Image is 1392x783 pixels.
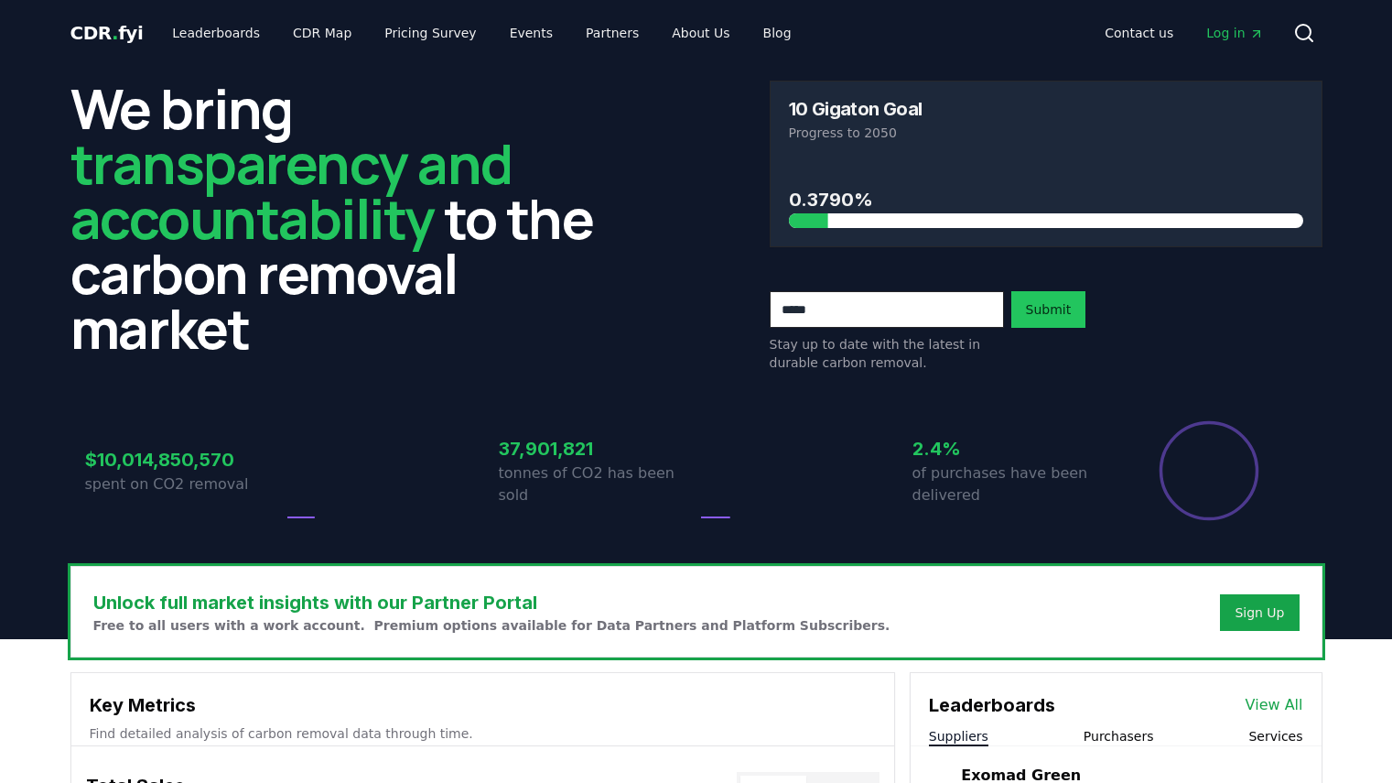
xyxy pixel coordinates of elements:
[1158,419,1260,522] div: Percentage of sales delivered
[90,691,876,719] h3: Key Metrics
[770,335,1004,372] p: Stay up to date with the latest in durable carbon removal.
[90,724,876,743] p: Find detailed analysis of carbon removal data through time.
[1090,16,1278,49] nav: Main
[749,16,806,49] a: Blog
[657,16,744,49] a: About Us
[1248,727,1302,745] button: Services
[157,16,275,49] a: Leaderboards
[370,16,491,49] a: Pricing Survey
[1192,16,1278,49] a: Log in
[93,589,890,616] h3: Unlock full market insights with our Partner Portal
[571,16,653,49] a: Partners
[1090,16,1188,49] a: Contact us
[85,446,283,473] h3: $10,014,850,570
[499,435,696,462] h3: 37,901,821
[789,124,1303,142] p: Progress to 2050
[789,100,923,118] h3: 10 Gigaton Goal
[1246,694,1303,716] a: View All
[157,16,805,49] nav: Main
[1206,24,1263,42] span: Log in
[1220,594,1299,631] button: Sign Up
[912,435,1110,462] h3: 2.4%
[70,81,623,355] h2: We bring to the carbon removal market
[499,462,696,506] p: tonnes of CO2 has been sold
[495,16,567,49] a: Events
[1011,291,1086,328] button: Submit
[1235,604,1284,622] a: Sign Up
[70,20,144,46] a: CDR.fyi
[70,22,144,44] span: CDR fyi
[789,186,1303,213] h3: 0.3790%
[112,22,118,44] span: .
[278,16,366,49] a: CDR Map
[1084,727,1154,745] button: Purchasers
[70,125,513,256] span: transparency and accountability
[912,462,1110,506] p: of purchases have been delivered
[929,727,988,745] button: Suppliers
[929,691,1055,719] h3: Leaderboards
[93,616,890,635] p: Free to all users with a work account. Premium options available for Data Partners and Platform S...
[85,473,283,495] p: spent on CO2 removal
